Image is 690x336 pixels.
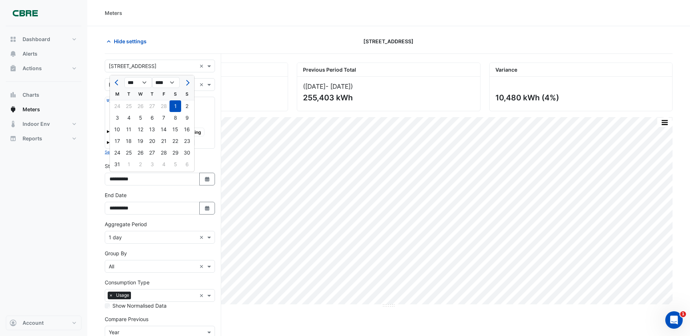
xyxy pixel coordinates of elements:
[6,102,81,117] button: Meters
[9,65,17,72] app-icon: Actions
[108,292,114,299] span: ×
[158,124,169,135] div: Friday, March 14, 2025
[123,159,135,170] div: 1
[111,124,123,135] div: Monday, March 10, 2025
[111,124,123,135] div: 10
[169,124,181,135] div: 15
[111,100,123,112] div: 24
[123,147,135,159] div: 25
[181,135,193,147] div: 23
[146,135,158,147] div: 20
[111,159,123,170] div: Monday, March 31, 2025
[169,124,181,135] div: Saturday, March 15, 2025
[169,159,181,170] div: 5
[181,88,193,100] div: S
[181,159,193,170] div: 6
[135,135,146,147] div: Wednesday, March 19, 2025
[303,83,474,90] div: ([DATE] )
[105,149,138,155] button: Select Reportable
[169,112,181,124] div: Saturday, March 8, 2025
[158,159,169,170] div: 4
[23,36,50,43] span: Dashboard
[490,63,672,77] div: Variance
[111,147,123,159] div: Monday, March 24, 2025
[105,35,151,48] button: Hide settings
[169,135,181,147] div: Saturday, March 22, 2025
[146,147,158,159] div: Thursday, March 27, 2025
[199,62,206,70] span: Clear
[111,159,123,170] div: 31
[9,50,17,57] app-icon: Alerts
[303,93,472,102] div: 255,403 kWh
[146,100,158,112] div: 27
[158,100,169,112] div: 28
[23,120,50,128] span: Indoor Env
[114,292,131,299] span: Usage
[169,112,181,124] div: 8
[105,9,122,17] div: Meters
[9,120,17,128] app-icon: Indoor Env
[199,81,206,88] span: Clear
[124,77,152,88] select: Select month
[169,159,181,170] div: Saturday, April 5, 2025
[158,147,169,159] div: 28
[105,249,127,257] label: Group By
[204,176,211,182] fa-icon: Select Date
[123,135,135,147] div: Tuesday, March 18, 2025
[169,100,181,112] div: Saturday, March 1, 2025
[123,112,135,124] div: Tuesday, March 4, 2025
[135,112,146,124] div: 5
[169,147,181,159] div: 29
[111,135,123,147] div: 17
[181,147,193,159] div: Sunday, March 30, 2025
[135,147,146,159] div: 26
[495,93,665,102] div: 10,480 kWh (4%)
[111,135,123,147] div: Monday, March 17, 2025
[204,205,211,211] fa-icon: Select Date
[107,97,129,104] button: Expand All
[123,112,135,124] div: 4
[114,37,147,45] span: Hide settings
[123,124,135,135] div: 11
[181,100,193,112] div: 2
[146,135,158,147] div: Thursday, March 20, 2025
[152,77,180,88] select: Select year
[169,147,181,159] div: Saturday, March 29, 2025
[105,162,129,170] label: Start Date
[181,147,193,159] div: 30
[183,77,191,88] button: Next month
[123,147,135,159] div: Tuesday, March 25, 2025
[105,220,147,228] label: Aggregate Period
[158,112,169,124] div: Friday, March 7, 2025
[9,6,41,20] img: Company Logo
[135,100,146,112] div: Wednesday, February 26, 2025
[146,88,158,100] div: T
[111,112,123,124] div: 3
[158,135,169,147] div: Friday, March 21, 2025
[146,112,158,124] div: Thursday, March 6, 2025
[6,131,81,146] button: Reports
[111,147,123,159] div: 24
[123,135,135,147] div: 18
[123,100,135,112] div: Tuesday, February 25, 2025
[135,124,146,135] div: 12
[135,147,146,159] div: Wednesday, March 26, 2025
[146,159,158,170] div: Thursday, April 3, 2025
[23,50,37,57] span: Alerts
[6,117,81,131] button: Indoor Env
[146,159,158,170] div: 3
[158,112,169,124] div: 7
[158,147,169,159] div: Friday, March 28, 2025
[135,112,146,124] div: Wednesday, March 5, 2025
[135,100,146,112] div: 26
[6,61,81,76] button: Actions
[135,135,146,147] div: 19
[199,263,206,270] span: Clear
[158,100,169,112] div: Friday, February 28, 2025
[169,135,181,147] div: 22
[326,83,351,90] span: - [DATE]
[23,135,42,142] span: Reports
[111,100,123,112] div: Monday, February 24, 2025
[23,106,40,113] span: Meters
[146,124,158,135] div: Thursday, March 13, 2025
